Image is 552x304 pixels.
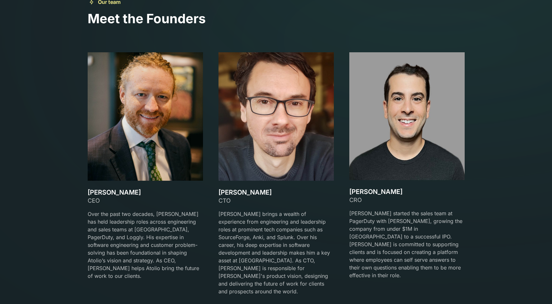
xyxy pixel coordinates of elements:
[88,11,465,26] h2: Meet the Founders
[349,188,465,196] h3: [PERSON_NAME]
[349,209,465,279] p: [PERSON_NAME] started the sales team at PagerDuty with [PERSON_NAME], growing the company from un...
[218,52,334,181] img: team
[218,196,334,205] div: CTO
[88,210,203,280] p: Over the past two decades, [PERSON_NAME] has held leadership roles across engineering and sales t...
[218,210,334,295] p: [PERSON_NAME] brings a wealth of experience from engineering and leadership roles at prominent te...
[88,188,203,196] h3: [PERSON_NAME]
[349,196,465,204] div: CRO
[88,52,203,181] img: team
[218,188,334,196] h3: [PERSON_NAME]
[349,52,465,180] img: team
[88,196,203,205] div: CEO
[520,273,552,304] iframe: Chat Widget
